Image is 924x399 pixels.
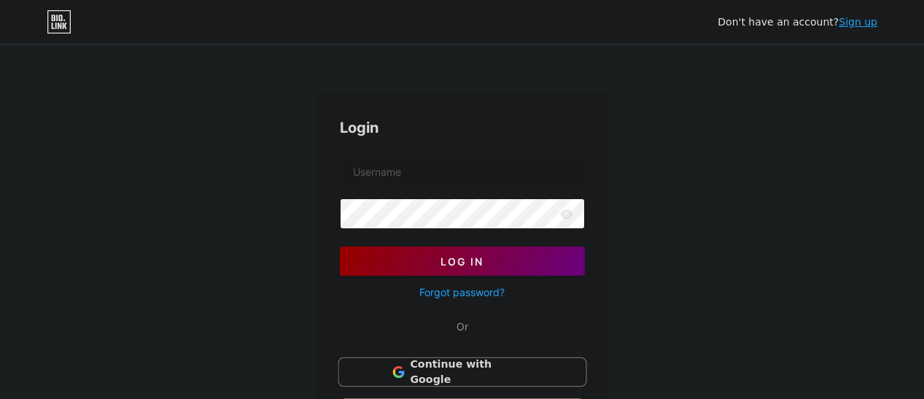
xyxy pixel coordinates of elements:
div: Don't have an account? [718,15,877,30]
a: Continue with Google [340,357,585,387]
button: Continue with Google [338,357,586,387]
div: Or [457,319,468,334]
button: Log In [340,247,585,276]
span: Log In [440,255,484,268]
a: Sign up [839,16,877,28]
div: Login [340,117,585,139]
span: Continue with Google [410,357,532,388]
input: Username [341,157,584,186]
a: Forgot password? [419,284,505,300]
